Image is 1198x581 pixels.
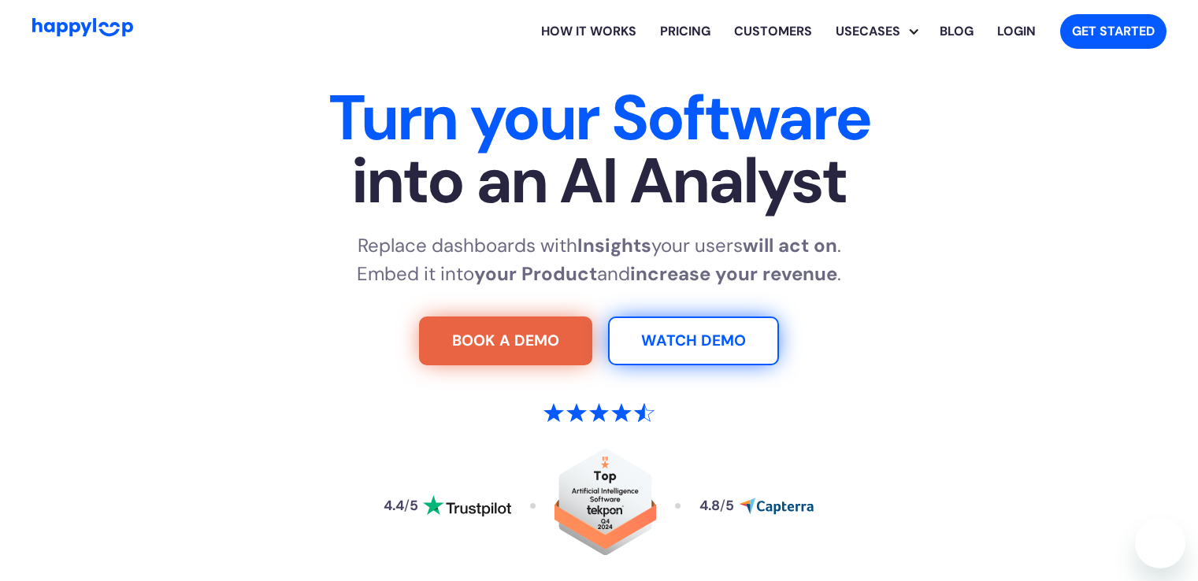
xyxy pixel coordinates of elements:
div: Usecases [824,22,912,41]
div: Explore HappyLoop use cases [824,6,928,57]
a: Log in to your HappyLoop account [985,6,1048,57]
span: / [720,497,725,514]
a: Get started with HappyLoop [1060,14,1166,49]
div: Usecases [836,6,928,57]
strong: will act on [743,233,837,257]
div: 4.4 5 [384,499,418,513]
p: Replace dashboards with your users . Embed it into and . [357,231,841,288]
a: Go to Home Page [32,18,133,44]
a: Read reviews about HappyLoop on Trustpilot [384,495,511,517]
a: Watch Demo [608,316,779,365]
a: Learn how HappyLoop works [529,6,648,57]
a: Try For Free [419,316,592,365]
img: HappyLoop Logo [32,18,133,36]
a: Visit the HappyLoop blog for insights [928,6,985,57]
a: Read reviews about HappyLoop on Capterra [699,498,814,515]
span: into an AI Analyst [108,150,1091,213]
strong: Insights [577,233,651,257]
span: / [404,497,410,514]
a: Learn how HappyLoop works [722,6,824,57]
strong: your Product [474,261,597,286]
strong: increase your revenue [630,261,837,286]
div: 4.8 5 [699,499,734,513]
h1: Turn your Software [108,87,1091,213]
a: View HappyLoop pricing plans [648,6,722,57]
a: Read reviews about HappyLoop on Tekpon [554,449,657,563]
iframe: Button to launch messaging window [1135,518,1185,568]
